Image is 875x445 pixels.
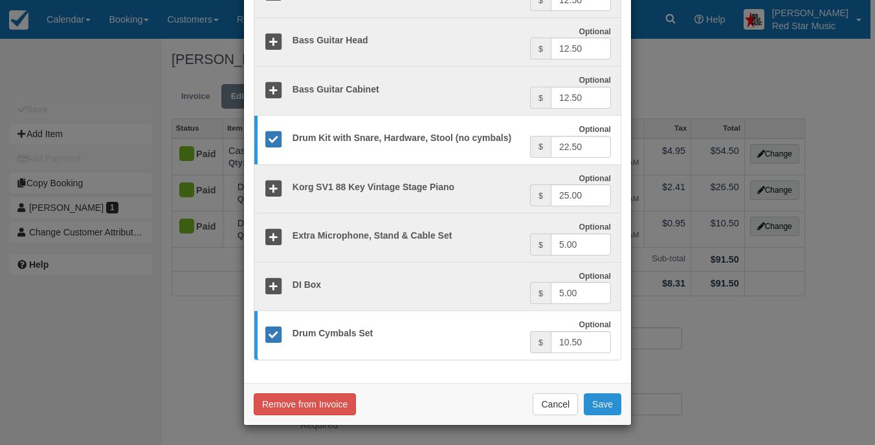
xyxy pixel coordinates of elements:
[283,280,530,290] h5: DI Box
[579,320,611,329] strong: Optional
[579,222,611,232] strong: Optional
[254,164,621,214] a: Korg SV1 88 Key Vintage Stage Piano Optional $
[254,262,621,312] a: DI Box Optional $
[254,17,621,67] a: Bass Guitar Head Optional $
[283,329,530,338] h5: Drum Cymbals Set
[538,94,543,103] small: $
[283,36,530,45] h5: Bass Guitar Head
[254,310,621,360] a: Drum Cymbals Set Optional $
[254,213,621,263] a: Extra Microphone, Stand & Cable Set Optional $
[283,182,530,192] h5: Korg SV1 88 Key Vintage Stage Piano
[283,133,530,143] h5: Drum Kit with Snare, Hardware, Stool (no cymbals)
[254,393,356,415] button: Remove from Invoice
[254,115,621,165] a: Drum Kit with Snare, Hardware, Stool (no cymbals) Optional $
[254,66,621,116] a: Bass Guitar Cabinet Optional $
[538,191,543,201] small: $
[579,125,611,134] strong: Optional
[538,45,543,54] small: $
[579,27,611,36] strong: Optional
[533,393,578,415] button: Cancel
[579,76,611,85] strong: Optional
[538,289,543,298] small: $
[283,85,530,94] h5: Bass Guitar Cabinet
[584,393,621,415] button: Save
[538,338,543,347] small: $
[579,174,611,183] strong: Optional
[538,142,543,151] small: $
[579,272,611,281] strong: Optional
[283,231,530,241] h5: Extra Microphone, Stand & Cable Set
[538,241,543,250] small: $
